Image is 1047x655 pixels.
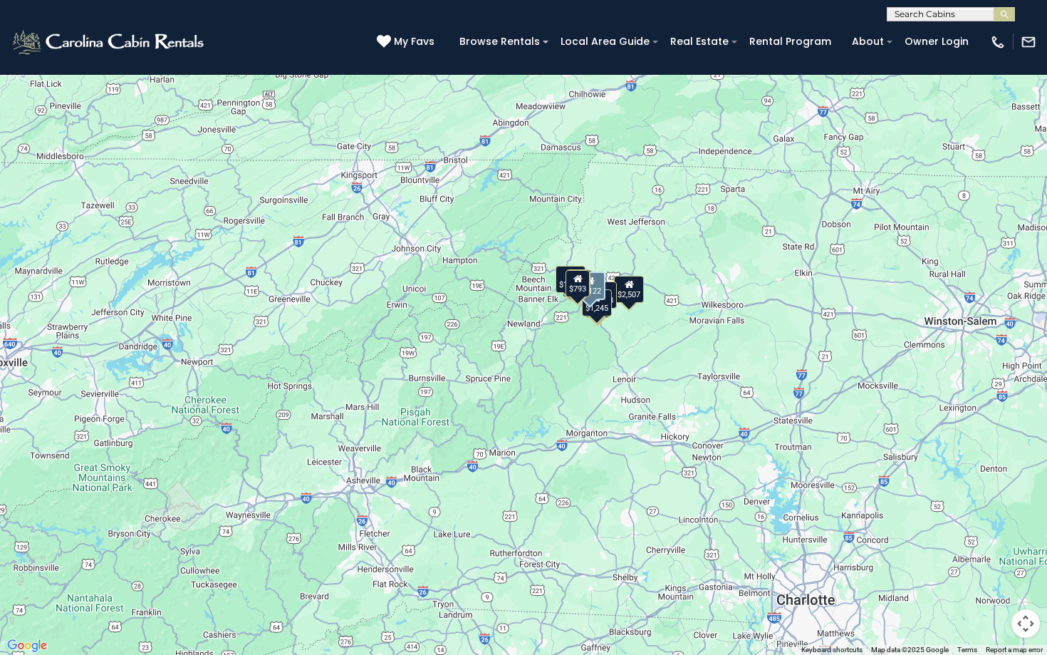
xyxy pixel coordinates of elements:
a: My Favs [377,34,438,50]
img: White-1-2.png [11,28,208,56]
a: About [845,31,891,53]
a: Rental Program [742,31,838,53]
a: Browse Rentals [452,31,547,53]
img: phone-regular-white.png [990,34,1006,50]
a: Local Area Guide [553,31,657,53]
img: mail-regular-white.png [1021,34,1036,50]
span: My Favs [394,34,434,49]
a: Real Estate [663,31,736,53]
a: Owner Login [897,31,976,53]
